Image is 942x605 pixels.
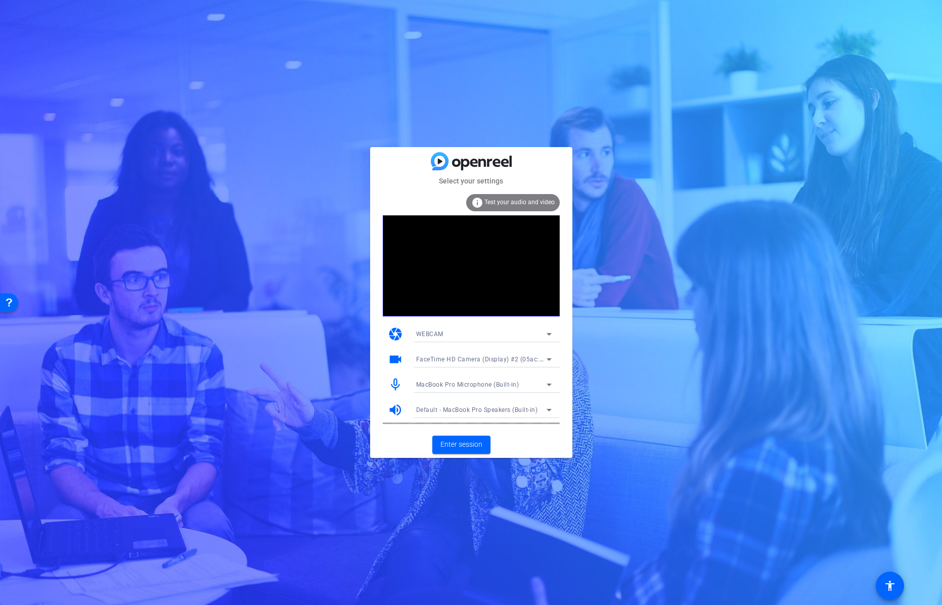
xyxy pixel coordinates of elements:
span: FaceTime HD Camera (Display) #2 (05ac:1112) [416,355,557,363]
mat-icon: accessibility [884,580,896,592]
span: WEBCAM [416,331,443,338]
span: Default - MacBook Pro Speakers (Built-in) [416,406,538,413]
mat-icon: videocam [388,352,403,367]
button: Enter session [432,436,490,454]
span: MacBook Pro Microphone (Built-in) [416,381,519,388]
span: Test your audio and video [484,199,555,206]
mat-icon: mic_none [388,377,403,392]
mat-icon: info [471,197,483,209]
mat-icon: volume_up [388,402,403,417]
mat-card-subtitle: Select your settings [370,175,572,187]
mat-icon: camera [388,327,403,342]
span: Enter session [440,439,482,450]
img: blue-gradient.svg [431,152,512,170]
